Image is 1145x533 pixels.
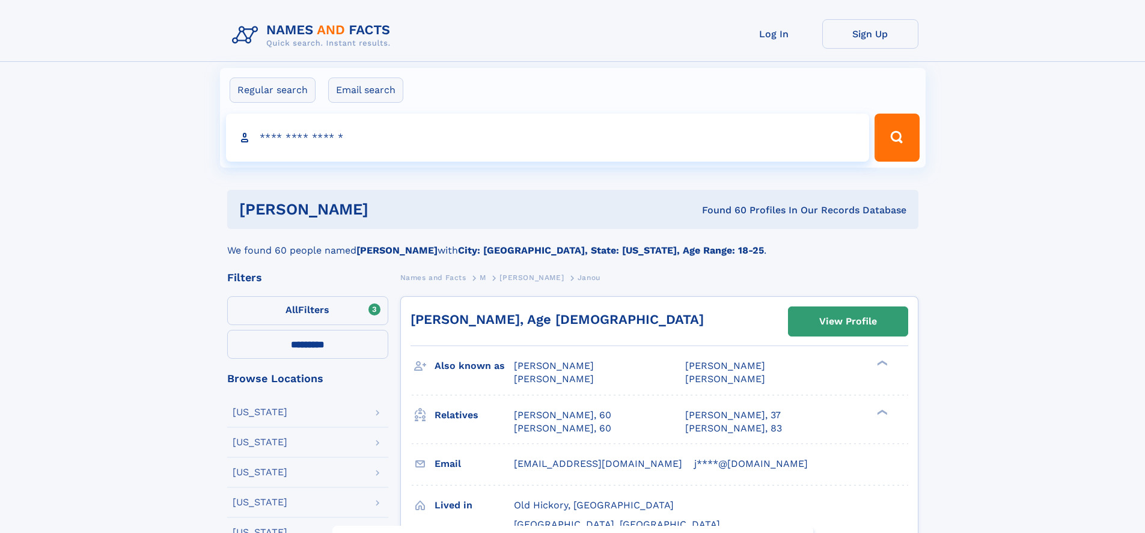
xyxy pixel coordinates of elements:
[227,373,388,384] div: Browse Locations
[435,356,514,376] h3: Also known as
[233,407,287,417] div: [US_STATE]
[874,359,888,367] div: ❯
[789,307,908,336] a: View Profile
[685,360,765,371] span: [PERSON_NAME]
[514,519,720,530] span: [GEOGRAPHIC_DATA], [GEOGRAPHIC_DATA]
[685,373,765,385] span: [PERSON_NAME]
[726,19,822,49] a: Log In
[458,245,764,256] b: City: [GEOGRAPHIC_DATA], State: [US_STATE], Age Range: 18-25
[514,409,611,422] a: [PERSON_NAME], 60
[819,308,877,335] div: View Profile
[400,270,466,285] a: Names and Facts
[285,304,298,315] span: All
[328,78,403,103] label: Email search
[233,498,287,507] div: [US_STATE]
[480,270,486,285] a: M
[435,405,514,425] h3: Relatives
[227,272,388,283] div: Filters
[233,468,287,477] div: [US_STATE]
[480,273,486,282] span: M
[227,229,918,258] div: We found 60 people named with .
[411,312,704,327] a: [PERSON_NAME], Age [DEMOGRAPHIC_DATA]
[514,458,682,469] span: [EMAIL_ADDRESS][DOMAIN_NAME]
[499,270,564,285] a: [PERSON_NAME]
[875,114,919,162] button: Search Button
[356,245,438,256] b: [PERSON_NAME]
[435,495,514,516] h3: Lived in
[535,204,906,217] div: Found 60 Profiles In Our Records Database
[874,408,888,416] div: ❯
[233,437,287,447] div: [US_STATE]
[514,422,611,435] a: [PERSON_NAME], 60
[685,422,782,435] a: [PERSON_NAME], 83
[514,499,674,511] span: Old Hickory, [GEOGRAPHIC_DATA]
[227,19,400,52] img: Logo Names and Facts
[435,454,514,474] h3: Email
[514,360,594,371] span: [PERSON_NAME]
[578,273,600,282] span: Janou
[226,114,870,162] input: search input
[514,373,594,385] span: [PERSON_NAME]
[685,409,781,422] a: [PERSON_NAME], 37
[239,202,536,217] h1: [PERSON_NAME]
[227,296,388,325] label: Filters
[230,78,316,103] label: Regular search
[499,273,564,282] span: [PERSON_NAME]
[822,19,918,49] a: Sign Up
